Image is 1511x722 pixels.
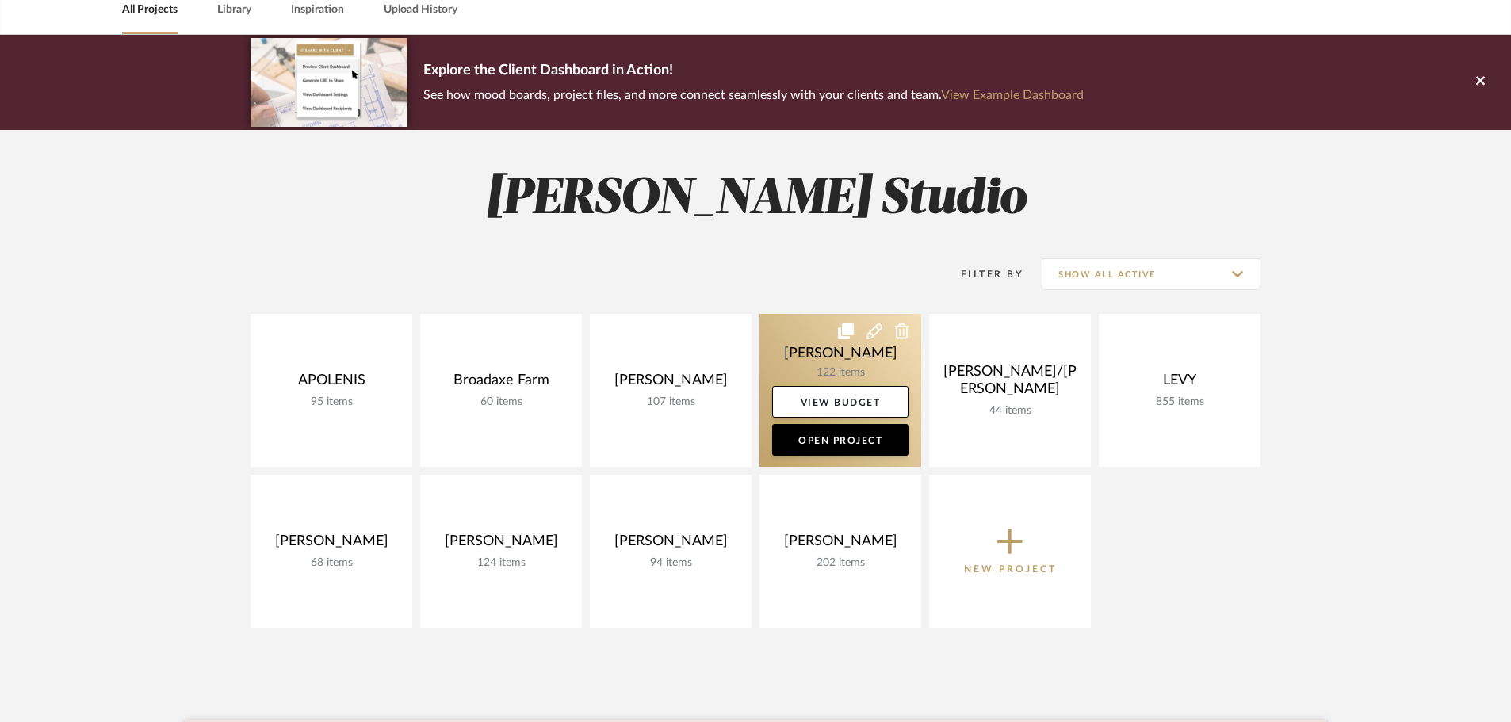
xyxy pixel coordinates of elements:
[433,533,569,556] div: [PERSON_NAME]
[1111,395,1248,409] div: 855 items
[1111,372,1248,395] div: LEVY
[772,533,909,556] div: [PERSON_NAME]
[942,404,1078,418] div: 44 items
[964,561,1057,577] p: New Project
[433,372,569,395] div: Broadaxe Farm
[772,424,909,456] a: Open Project
[772,386,909,418] a: View Budget
[942,363,1078,404] div: [PERSON_NAME]/[PERSON_NAME]
[602,556,739,570] div: 94 items
[263,533,400,556] div: [PERSON_NAME]
[929,475,1091,628] button: New Project
[602,395,739,409] div: 107 items
[941,89,1084,101] a: View Example Dashboard
[251,38,407,126] img: d5d033c5-7b12-40c2-a960-1ecee1989c38.png
[602,533,739,556] div: [PERSON_NAME]
[185,170,1326,229] h2: [PERSON_NAME] Studio
[433,556,569,570] div: 124 items
[423,59,1084,84] p: Explore the Client Dashboard in Action!
[433,395,569,409] div: 60 items
[772,556,909,570] div: 202 items
[602,372,739,395] div: [PERSON_NAME]
[423,84,1084,106] p: See how mood boards, project files, and more connect seamlessly with your clients and team.
[263,372,400,395] div: APOLENIS
[263,556,400,570] div: 68 items
[263,395,400,409] div: 95 items
[940,266,1023,282] div: Filter By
